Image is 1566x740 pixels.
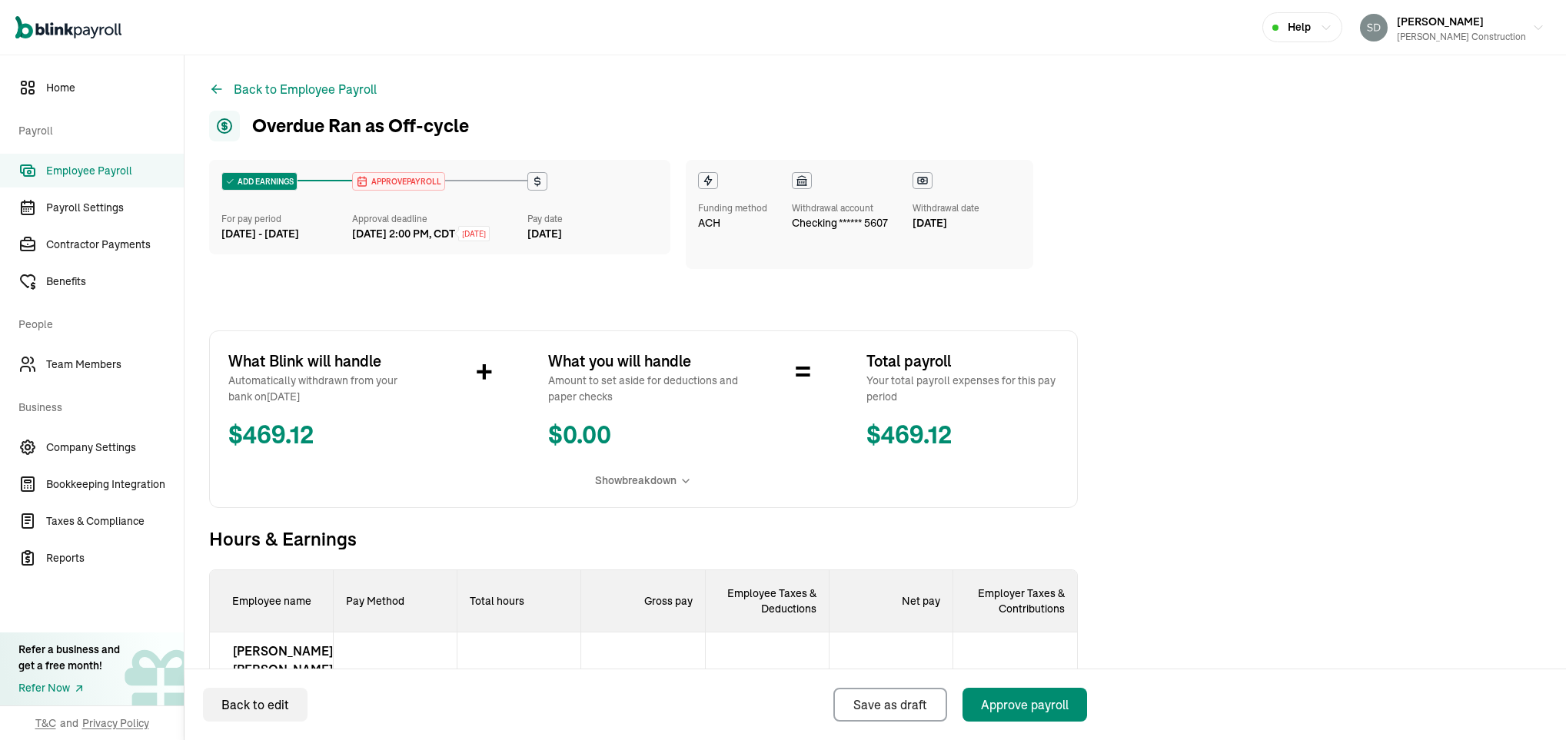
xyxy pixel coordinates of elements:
[1489,666,1566,740] iframe: Chat Widget
[527,226,658,242] div: [DATE]
[548,350,740,373] span: What you will handle
[209,80,377,98] button: Back to Employee Payroll
[548,417,740,454] span: $ 0.00
[866,417,1059,454] span: $ 469.12
[18,301,175,344] span: People
[18,384,175,427] span: Business
[1262,12,1342,42] button: Help
[46,550,184,566] span: Reports
[222,173,297,190] div: ADD EARNINGS
[46,237,184,253] span: Contractor Payments
[228,373,421,405] span: Automatically withdrawn from your bank on [DATE]
[853,695,927,714] div: Save as draft
[221,212,352,226] div: For pay period
[548,373,740,405] span: Amount to set aside for deductions and paper checks
[981,695,1069,714] div: Approve payroll
[462,228,486,240] span: [DATE]
[46,163,184,179] span: Employee Payroll
[706,586,829,616] p: Employee Taxes & Deductions
[795,350,811,396] span: =
[18,680,120,696] a: Refer Now
[830,570,953,632] div: Net pay
[209,526,1078,551] span: Hours & Earnings
[953,586,1077,616] p: Employer Taxes & Contributions
[352,212,520,226] div: Approval deadline
[352,226,455,242] div: [DATE] 2:00 PM, CDT
[698,215,720,231] span: ACH
[18,108,175,151] span: Payroll
[15,5,121,50] nav: Global
[209,111,469,141] h1: Overdue Ran as Off-cycle
[866,373,1059,405] span: Your total payroll expenses for this pay period
[698,201,767,215] div: Funding method
[527,212,658,226] div: Pay date
[228,350,421,373] span: What Blink will handle
[476,350,493,396] span: +
[46,476,184,493] span: Bookkeeping Integration
[228,417,421,454] span: $ 469.12
[833,688,947,722] button: Save as draft
[595,473,677,489] span: Show breakdown
[18,642,120,674] div: Refer a business and get a free month!
[792,201,888,215] div: Withdrawal account
[866,350,1059,373] span: Total payroll
[82,715,149,731] span: Privacy Policy
[963,688,1087,722] button: Approve payroll
[35,715,56,731] span: T&C
[1397,15,1484,28] span: [PERSON_NAME]
[581,570,705,632] div: Gross pay
[1354,8,1551,47] button: [PERSON_NAME][PERSON_NAME] Construction
[46,80,184,96] span: Home
[913,201,979,215] div: Withdrawal date
[46,513,184,529] span: Taxes & Compliance
[210,570,334,632] p: Employee name
[46,357,184,373] span: Team Members
[233,642,333,697] span: [PERSON_NAME] [PERSON_NAME] [PERSON_NAME]
[203,688,308,722] button: Back to edit
[1288,19,1311,35] span: Help
[46,274,184,290] span: Benefits
[1397,30,1526,44] div: [PERSON_NAME] Construction
[221,695,289,714] div: Back to edit
[913,215,979,231] div: [DATE]
[221,226,352,242] div: [DATE] - [DATE]
[46,440,184,456] span: Company Settings
[368,176,441,187] span: APPROVE PAYROLL
[334,570,457,632] p: Pay Method
[457,570,581,632] p: Total hours
[46,200,184,216] span: Payroll Settings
